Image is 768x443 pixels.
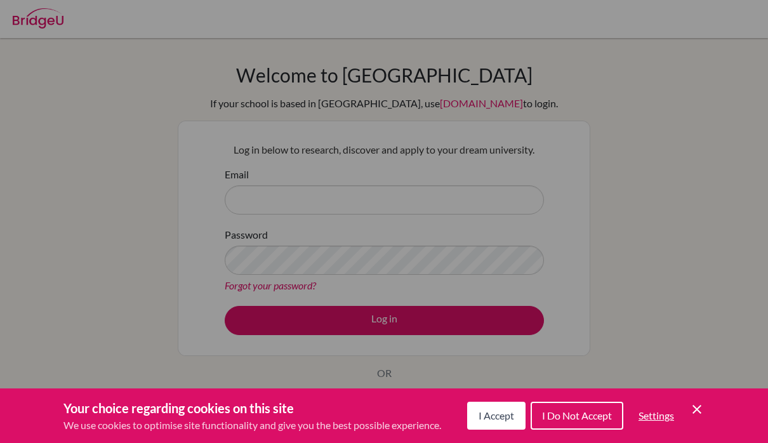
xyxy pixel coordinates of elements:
button: I Accept [467,402,526,430]
button: Settings [628,403,684,428]
span: Settings [639,409,674,421]
button: I Do Not Accept [531,402,623,430]
span: I Accept [479,409,514,421]
button: Save and close [689,402,705,417]
h3: Your choice regarding cookies on this site [63,399,441,418]
p: We use cookies to optimise site functionality and give you the best possible experience. [63,418,441,433]
span: I Do Not Accept [542,409,612,421]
